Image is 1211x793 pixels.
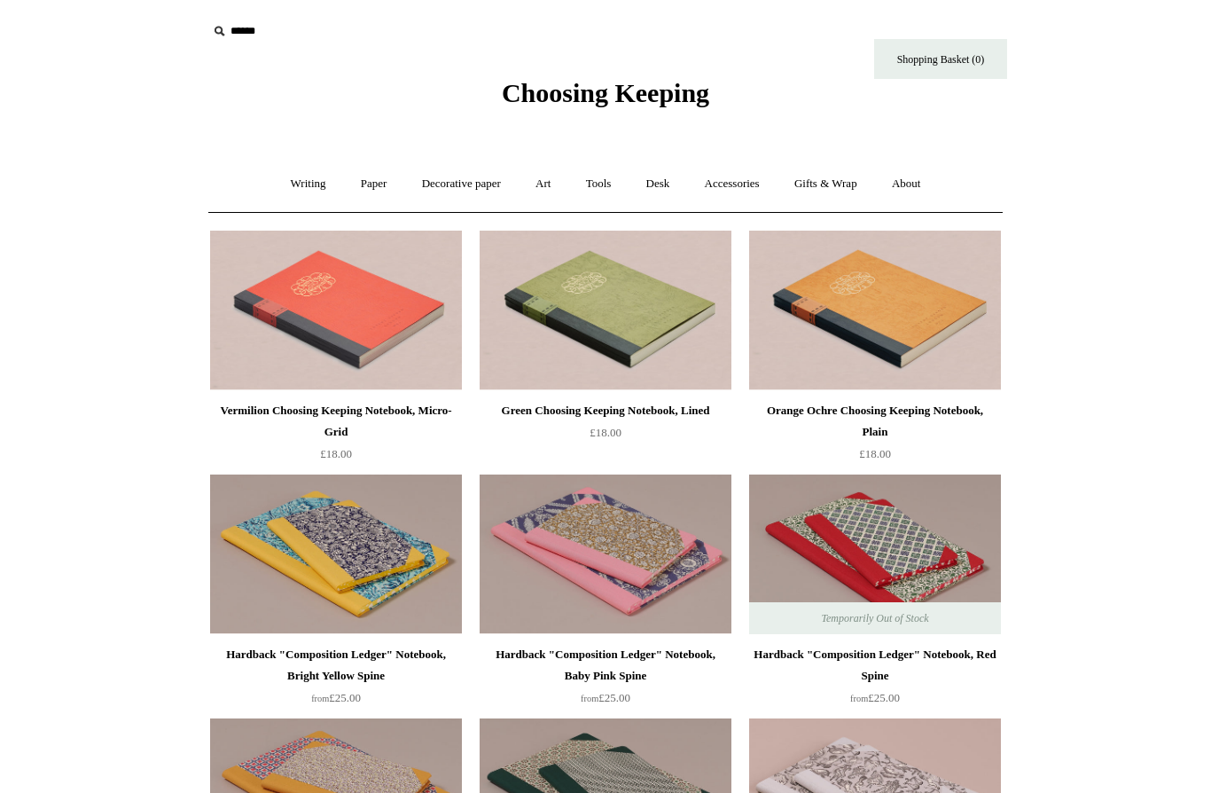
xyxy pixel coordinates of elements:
span: from [581,694,598,703]
a: Hardback "Composition Ledger" Notebook, Bright Yellow Spine from£25.00 [210,644,462,717]
img: Green Choosing Keeping Notebook, Lined [480,231,731,390]
a: Tools [570,161,628,208]
a: Gifts & Wrap [778,161,873,208]
span: £18.00 [320,447,352,460]
span: £25.00 [850,691,900,704]
a: Accessories [689,161,776,208]
a: About [876,161,937,208]
a: Orange Ochre Choosing Keeping Notebook, Plain £18.00 [749,400,1001,473]
a: Art [520,161,566,208]
a: Desk [630,161,686,208]
a: Orange Ochre Choosing Keeping Notebook, Plain Orange Ochre Choosing Keeping Notebook, Plain [749,231,1001,390]
div: Green Choosing Keeping Notebook, Lined [484,400,727,421]
span: from [850,694,868,703]
span: Choosing Keeping [502,78,709,107]
a: Hardback "Composition Ledger" Notebook, Bright Yellow Spine Hardback "Composition Ledger" Noteboo... [210,475,462,634]
div: Hardback "Composition Ledger" Notebook, Bright Yellow Spine [215,644,457,687]
a: Hardback "Composition Ledger" Notebook, Baby Pink Spine from£25.00 [480,644,731,717]
div: Orange Ochre Choosing Keeping Notebook, Plain [754,400,996,443]
span: £25.00 [581,691,630,704]
a: Writing [275,161,342,208]
span: from [311,694,329,703]
a: Hardback "Composition Ledger" Notebook, Red Spine from£25.00 [749,644,1001,717]
a: Paper [345,161,403,208]
img: Vermilion Choosing Keeping Notebook, Micro-Grid [210,231,462,390]
a: Vermilion Choosing Keeping Notebook, Micro-Grid £18.00 [210,400,462,473]
img: Hardback "Composition Ledger" Notebook, Red Spine [749,475,1001,634]
div: Hardback "Composition Ledger" Notebook, Baby Pink Spine [484,644,727,687]
img: Hardback "Composition Ledger" Notebook, Bright Yellow Spine [210,475,462,634]
a: Hardback "Composition Ledger" Notebook, Red Spine Hardback "Composition Ledger" Notebook, Red Spi... [749,475,1001,634]
a: Choosing Keeping [502,92,709,105]
span: £18.00 [859,447,891,460]
a: Hardback "Composition Ledger" Notebook, Baby Pink Spine Hardback "Composition Ledger" Notebook, B... [480,475,731,634]
span: £25.00 [311,691,361,704]
div: Hardback "Composition Ledger" Notebook, Red Spine [754,644,996,687]
img: Orange Ochre Choosing Keeping Notebook, Plain [749,231,1001,390]
a: Green Choosing Keeping Notebook, Lined £18.00 [480,400,731,473]
a: Decorative paper [406,161,517,208]
a: Green Choosing Keeping Notebook, Lined Green Choosing Keeping Notebook, Lined [480,231,731,390]
img: Hardback "Composition Ledger" Notebook, Baby Pink Spine [480,475,731,634]
span: £18.00 [590,426,621,439]
a: Vermilion Choosing Keeping Notebook, Micro-Grid Vermilion Choosing Keeping Notebook, Micro-Grid [210,231,462,390]
span: Temporarily Out of Stock [803,602,946,634]
a: Shopping Basket (0) [874,39,1007,79]
div: Vermilion Choosing Keeping Notebook, Micro-Grid [215,400,457,443]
